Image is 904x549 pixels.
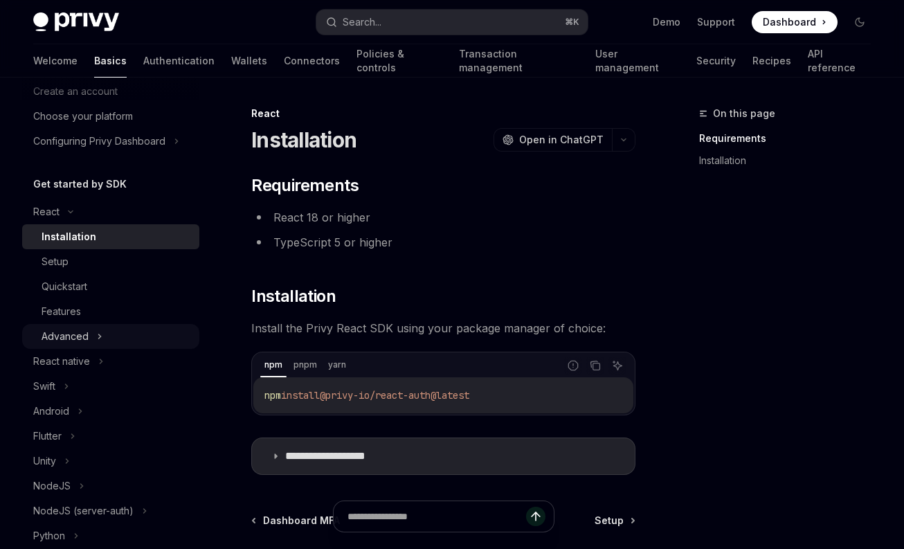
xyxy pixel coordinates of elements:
a: Requirements [699,127,882,150]
a: Policies & controls [356,44,442,78]
button: Search...⌘K [316,10,588,35]
div: Flutter [33,428,62,444]
div: Search... [343,14,381,30]
span: ⌘ K [565,17,579,28]
a: Features [22,299,199,324]
div: React [251,107,635,120]
a: Quickstart [22,274,199,299]
button: Ask AI [608,357,626,375]
span: Requirements [251,174,359,197]
a: Support [697,15,735,29]
a: Installation [22,224,199,249]
button: Send message [526,507,545,526]
a: User management [595,44,680,78]
div: Setup [42,253,69,270]
span: On this page [713,105,775,122]
a: Installation [699,150,882,172]
span: Dashboard [763,15,816,29]
div: React native [33,353,90,370]
button: Toggle dark mode [849,11,871,33]
div: Quickstart [42,278,87,295]
a: Setup [22,249,199,274]
a: Transaction management [459,44,578,78]
div: Android [33,403,69,420]
a: Basics [94,44,127,78]
a: Authentication [143,44,215,78]
div: yarn [324,357,350,373]
span: npm [264,389,281,402]
li: React 18 or higher [251,208,635,227]
a: Security [696,44,736,78]
a: Wallets [231,44,267,78]
button: Report incorrect code [564,357,582,375]
div: Unity [33,453,56,469]
a: Choose your platform [22,104,199,129]
a: Recipes [752,44,791,78]
a: Connectors [284,44,340,78]
span: Installation [251,285,336,307]
div: Swift [33,378,55,395]
div: Advanced [42,328,89,345]
div: npm [260,357,287,373]
span: Open in ChatGPT [519,133,604,147]
a: Welcome [33,44,78,78]
button: Copy the contents from the code block [586,357,604,375]
div: pnpm [289,357,321,373]
div: Features [42,303,81,320]
h5: Get started by SDK [33,176,127,192]
span: @privy-io/react-auth@latest [320,389,469,402]
div: NodeJS [33,478,71,494]
span: install [281,389,320,402]
span: Install the Privy React SDK using your package manager of choice: [251,318,635,338]
div: Installation [42,228,96,245]
button: Open in ChatGPT [494,128,612,152]
div: Choose your platform [33,108,133,125]
li: TypeScript 5 or higher [251,233,635,252]
a: Dashboard [752,11,838,33]
div: Configuring Privy Dashboard [33,133,165,150]
a: Demo [653,15,680,29]
div: Python [33,528,65,544]
a: API reference [808,44,871,78]
div: React [33,204,60,220]
div: NodeJS (server-auth) [33,503,134,519]
img: dark logo [33,12,119,32]
h1: Installation [251,127,356,152]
